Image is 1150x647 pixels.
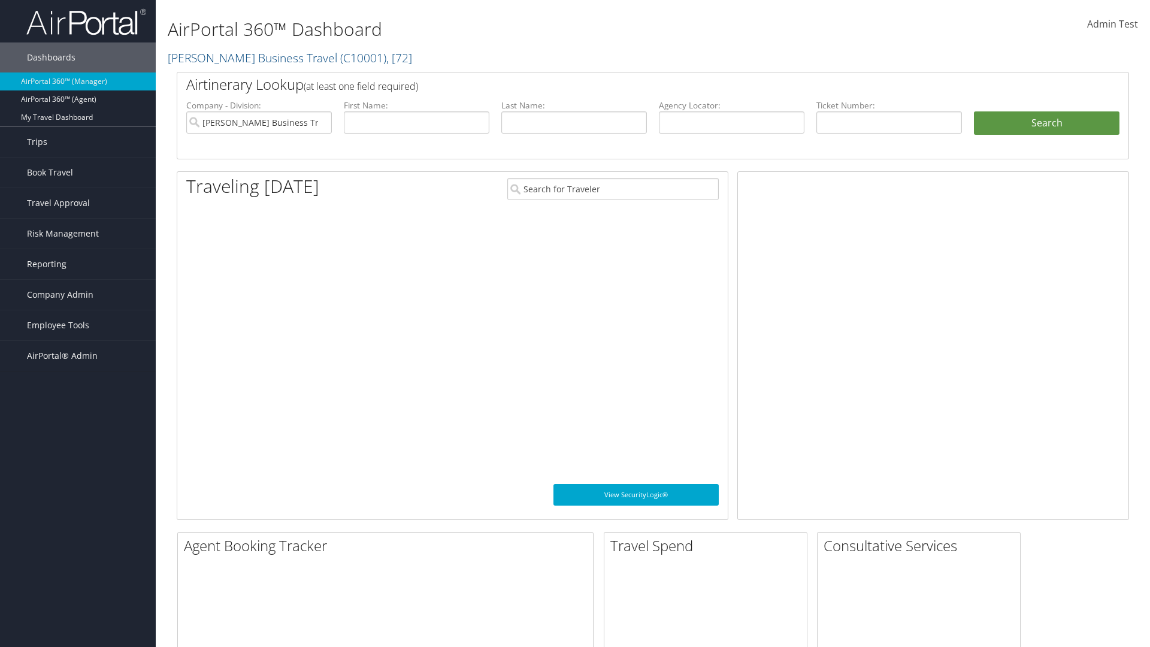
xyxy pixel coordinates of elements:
[501,99,647,111] label: Last Name:
[507,178,719,200] input: Search for Traveler
[184,536,593,556] h2: Agent Booking Tracker
[27,158,73,188] span: Book Travel
[27,341,98,371] span: AirPortal® Admin
[168,17,815,42] h1: AirPortal 360™ Dashboard
[27,280,93,310] span: Company Admin
[186,99,332,111] label: Company - Division:
[659,99,804,111] label: Agency Locator:
[27,219,99,249] span: Risk Management
[27,249,66,279] span: Reporting
[816,99,962,111] label: Ticket Number:
[340,50,386,66] span: ( C10001 )
[186,174,319,199] h1: Traveling [DATE]
[168,50,412,66] a: [PERSON_NAME] Business Travel
[26,8,146,36] img: airportal-logo.png
[610,536,807,556] h2: Travel Spend
[27,310,89,340] span: Employee Tools
[27,188,90,218] span: Travel Approval
[27,127,47,157] span: Trips
[27,43,75,72] span: Dashboards
[1087,17,1138,31] span: Admin Test
[386,50,412,66] span: , [ 72 ]
[553,484,719,506] a: View SecurityLogic®
[186,74,1040,95] h2: Airtinerary Lookup
[974,111,1119,135] button: Search
[344,99,489,111] label: First Name:
[304,80,418,93] span: (at least one field required)
[1087,6,1138,43] a: Admin Test
[824,536,1020,556] h2: Consultative Services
